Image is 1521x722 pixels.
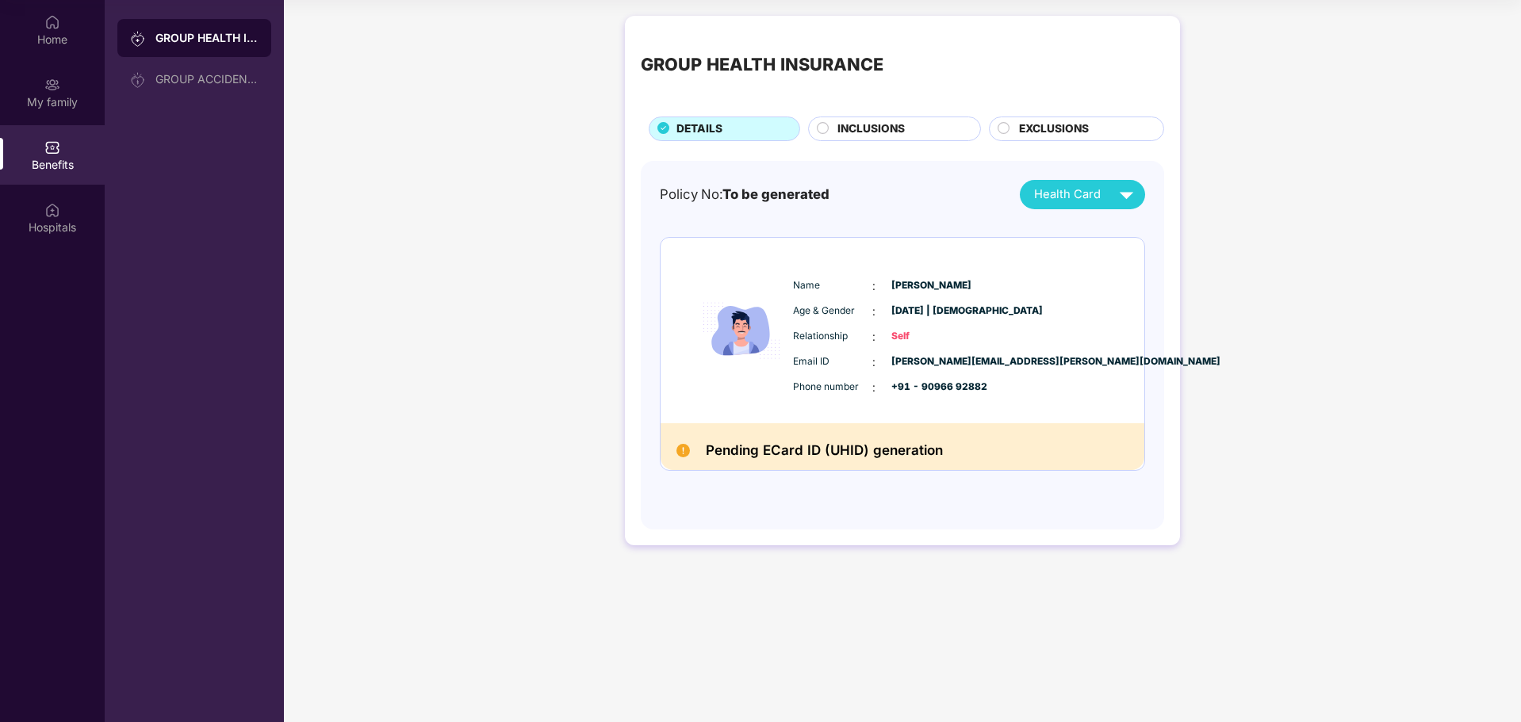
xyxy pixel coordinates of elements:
img: svg+xml;base64,PHN2ZyB3aWR0aD0iMjAiIGhlaWdodD0iMjAiIHZpZXdCb3g9IjAgMCAyMCAyMCIgZmlsbD0ibm9uZSIgeG... [130,31,146,47]
span: Name [793,278,872,293]
span: : [872,277,875,295]
h2: Pending ECard ID (UHID) generation [706,439,943,462]
div: GROUP HEALTH INSURANCE [155,30,259,46]
img: svg+xml;base64,PHN2ZyB4bWxucz0iaHR0cDovL3d3dy53My5vcmcvMjAwMC9zdmciIHZpZXdCb3g9IjAgMCAyNCAyNCIgd2... [1113,181,1140,208]
span: : [872,379,875,396]
span: INCLUSIONS [837,120,905,138]
img: svg+xml;base64,PHN2ZyBpZD0iQmVuZWZpdHMiIHhtbG5zPSJodHRwOi8vd3d3LnczLm9yZy8yMDAwL3N2ZyIgd2lkdGg9Ij... [44,139,60,155]
img: icon [694,254,789,408]
span: EXCLUSIONS [1019,120,1089,138]
span: : [872,328,875,346]
span: Email ID [793,354,872,369]
span: [PERSON_NAME][EMAIL_ADDRESS][PERSON_NAME][DOMAIN_NAME] [891,354,971,369]
button: Health Card [1020,180,1145,209]
img: Pending [676,444,690,457]
span: DETAILS [676,120,722,138]
span: Relationship [793,329,872,344]
img: svg+xml;base64,PHN2ZyBpZD0iSG9tZSIgeG1sbnM9Imh0dHA6Ly93d3cudzMub3JnLzIwMDAvc3ZnIiB3aWR0aD0iMjAiIG... [44,14,60,30]
span: +91 - 90966 92882 [891,380,971,395]
div: GROUP ACCIDENTAL INSURANCE [155,73,259,86]
img: svg+xml;base64,PHN2ZyB3aWR0aD0iMjAiIGhlaWdodD0iMjAiIHZpZXdCb3g9IjAgMCAyMCAyMCIgZmlsbD0ibm9uZSIgeG... [44,77,60,93]
span: Age & Gender [793,304,872,319]
span: [DATE] | [DEMOGRAPHIC_DATA] [891,304,971,319]
span: : [872,303,875,320]
span: : [872,353,875,371]
span: [PERSON_NAME] [891,278,971,293]
span: To be generated [722,186,829,202]
span: Phone number [793,380,872,395]
span: Self [891,329,971,344]
div: Policy No: [660,184,829,204]
img: svg+xml;base64,PHN2ZyBpZD0iSG9zcGl0YWxzIiB4bWxucz0iaHR0cDovL3d3dy53My5vcmcvMjAwMC9zdmciIHdpZHRoPS... [44,202,60,218]
span: Health Card [1034,185,1101,204]
img: svg+xml;base64,PHN2ZyB3aWR0aD0iMjAiIGhlaWdodD0iMjAiIHZpZXdCb3g9IjAgMCAyMCAyMCIgZmlsbD0ibm9uZSIgeG... [130,72,146,88]
div: GROUP HEALTH INSURANCE [641,51,883,78]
